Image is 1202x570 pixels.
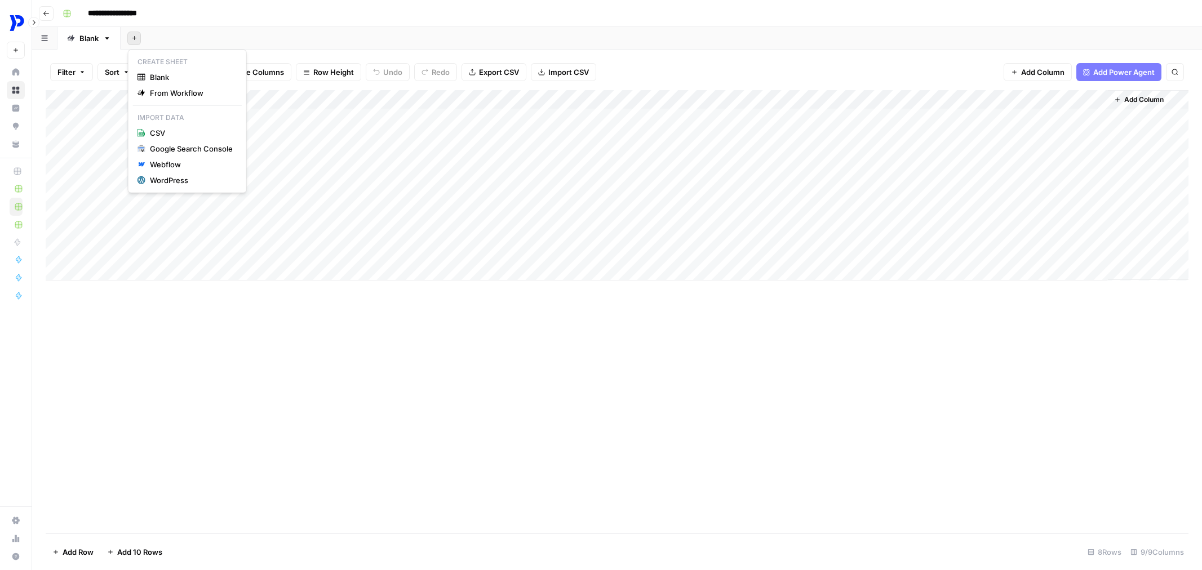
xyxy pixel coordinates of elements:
[97,63,137,81] button: Sort
[150,87,233,99] span: From Workflow
[414,63,457,81] button: Redo
[7,135,25,153] a: Your Data
[117,546,162,558] span: Add 10 Rows
[150,175,233,186] div: WordPress
[479,66,519,78] span: Export CSV
[1083,543,1126,561] div: 8 Rows
[7,117,25,135] a: Opportunities
[432,66,450,78] span: Redo
[366,63,410,81] button: Undo
[79,33,99,44] div: Blank
[150,159,233,170] div: Webflow
[7,9,25,37] button: Workspace: ProcurePro
[7,81,25,99] a: Browse
[57,27,121,50] a: Blank
[7,547,25,565] button: Help + Support
[548,66,589,78] span: Import CSV
[7,13,27,33] img: ProcurePro Logo
[150,127,233,139] span: CSV
[1004,63,1072,81] button: Add Column
[462,63,526,81] button: Export CSV
[57,66,76,78] span: Filter
[1021,66,1064,78] span: Add Column
[7,99,25,117] a: Insights
[7,529,25,547] a: Usage
[226,66,284,78] span: Freeze Columns
[296,63,361,81] button: Row Height
[105,66,119,78] span: Sort
[1126,543,1188,561] div: 9/9 Columns
[100,543,169,561] button: Add 10 Rows
[7,63,25,81] a: Home
[313,66,354,78] span: Row Height
[531,63,596,81] button: Import CSV
[63,546,94,558] span: Add Row
[1110,92,1168,107] button: Add Column
[1093,66,1155,78] span: Add Power Agent
[133,55,242,69] p: Create Sheet
[133,110,242,125] p: Import Data
[1076,63,1161,81] button: Add Power Agent
[7,511,25,529] a: Settings
[46,543,100,561] button: Add Row
[150,143,233,154] div: Google Search Console
[383,66,402,78] span: Undo
[50,63,93,81] button: Filter
[209,63,291,81] button: Freeze Columns
[1124,95,1164,105] span: Add Column
[150,72,233,83] span: Blank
